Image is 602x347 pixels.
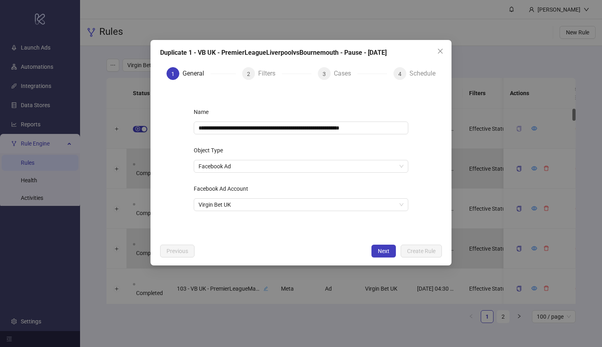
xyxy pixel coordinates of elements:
button: Next [371,245,396,257]
span: close [437,48,443,54]
input: Name [194,122,408,134]
span: Next [378,248,389,254]
div: Schedule [409,67,435,80]
div: General [183,67,211,80]
span: 4 [398,71,401,77]
button: Create Rule [401,245,442,257]
label: Facebook Ad Account [194,182,253,195]
span: 2 [247,71,250,77]
label: Name [194,106,214,118]
button: Close [434,45,447,58]
label: Object Type [194,144,228,157]
button: Previous [160,245,195,257]
div: Filters [258,67,282,80]
span: 1 [171,71,175,77]
div: Duplicate 1 - VB UK - PremierLeagueLiverpoolvsBournemouth - Pause - [DATE] [160,48,442,58]
div: Cases [334,67,357,80]
span: 3 [323,71,326,77]
span: Virgin Bet UK [199,199,403,211]
span: Facebook Ad [199,160,403,172]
